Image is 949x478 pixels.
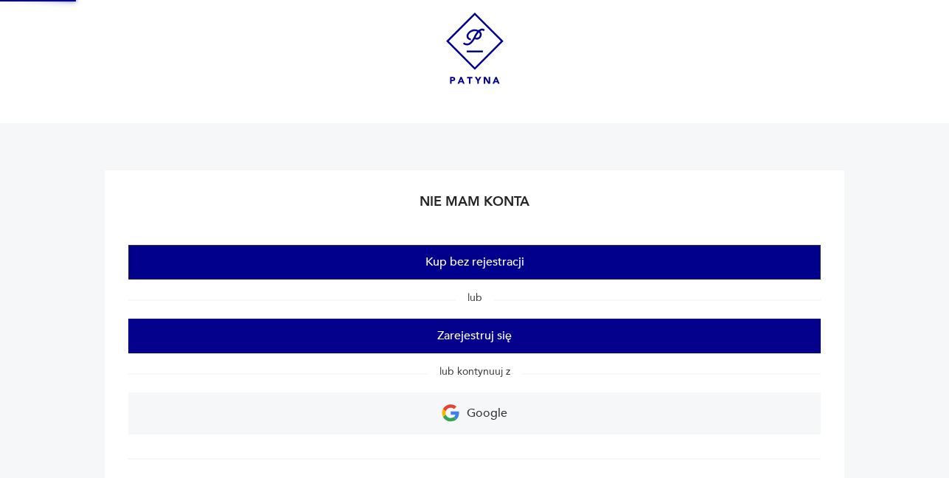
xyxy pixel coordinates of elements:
a: Google [128,392,821,434]
h2: Nie mam konta [128,193,821,221]
span: lub [456,291,494,305]
button: Kup bez rejestracji [128,245,821,280]
img: Ikona Google [442,404,459,422]
img: Patyna - sklep z meblami i dekoracjami vintage [446,13,504,84]
button: Zarejestruj się [128,319,821,353]
p: Google [467,402,507,425]
span: lub kontynuuj z [428,364,522,378]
